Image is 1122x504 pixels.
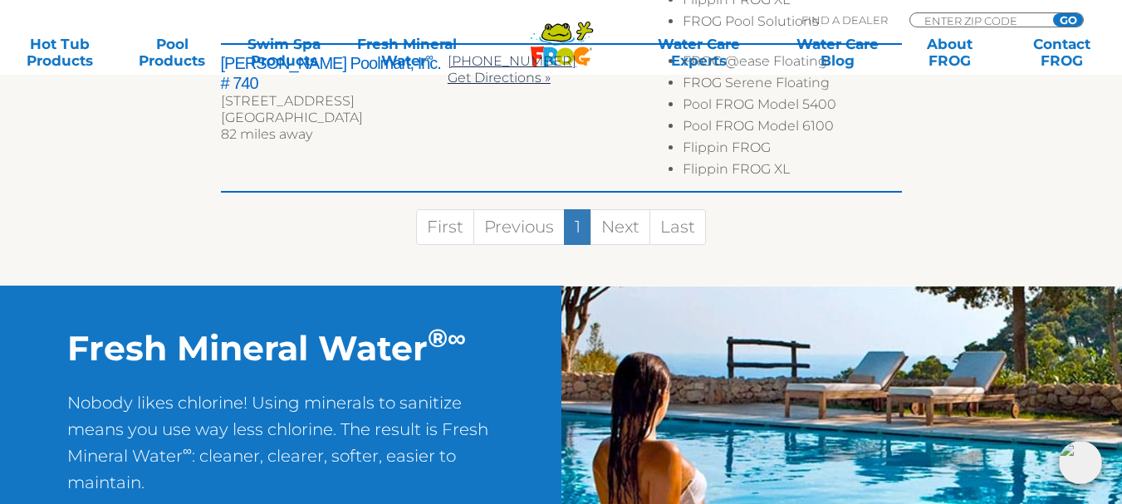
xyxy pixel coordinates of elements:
[683,139,901,161] li: Flippin FROG
[683,96,901,118] li: Pool FROG Model 5400
[1059,441,1102,484] img: openIcon
[1053,13,1083,27] input: GO
[564,209,591,245] a: 1
[221,126,312,142] span: 82 miles away
[448,53,576,69] a: [PHONE_NUMBER]
[183,443,192,458] sup: ∞
[428,322,448,354] sup: ®
[683,118,901,139] li: Pool FROG Model 6100
[221,93,448,110] div: [STREET_ADDRESS]
[448,70,551,86] a: Get Directions »
[473,209,565,245] a: Previous
[649,209,706,245] a: Last
[923,13,1035,27] input: Zip Code Form
[590,209,650,245] a: Next
[448,322,466,354] sup: ∞
[416,209,474,245] a: First
[1018,36,1105,69] a: ContactFROG
[67,327,493,369] h2: Fresh Mineral Water
[221,110,448,126] div: [GEOGRAPHIC_DATA]
[683,161,901,183] li: Flippin FROG XL
[129,36,216,69] a: PoolProducts
[906,36,993,69] a: AboutFROG
[221,53,448,93] h2: [PERSON_NAME] Poolmart, Inc. # 740
[683,75,901,96] li: FROG Serene Floating
[683,13,901,35] li: FROG Pool Solutions
[683,53,901,75] li: FROG @ease Floating
[17,36,104,69] a: Hot TubProducts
